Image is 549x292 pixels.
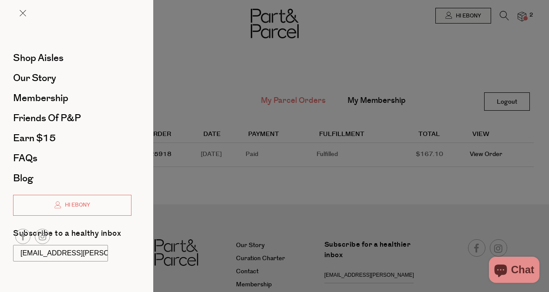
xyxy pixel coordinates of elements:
[13,133,131,143] a: Earn $15
[13,171,33,185] span: Blog
[13,91,68,105] span: Membership
[13,93,131,103] a: Membership
[13,111,81,125] span: Friends of P&P
[13,245,108,261] input: Your email address
[13,113,131,123] a: Friends of P&P
[13,195,131,216] a: Hi Ebony
[13,153,131,163] a: FAQs
[13,151,37,165] span: FAQs
[486,257,542,285] inbox-online-store-chat: Shopify online store chat
[13,131,56,145] span: Earn $15
[13,73,131,83] a: Our Story
[13,173,131,183] a: Blog
[13,51,64,65] span: Shop Aisles
[63,201,90,209] span: Hi Ebony
[13,53,131,63] a: Shop Aisles
[13,71,56,85] span: Our Story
